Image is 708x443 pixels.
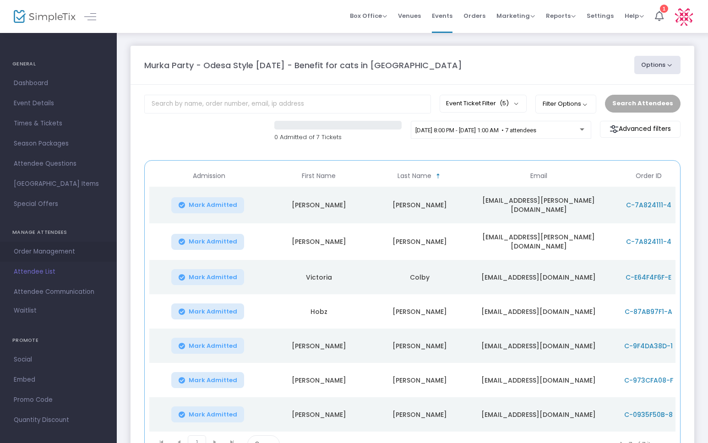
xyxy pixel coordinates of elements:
span: Attendee Questions [14,158,103,170]
button: Event Ticket Filter(5) [440,95,527,112]
td: [PERSON_NAME] [268,397,369,432]
span: Help [625,11,644,20]
span: Admission [193,172,225,180]
h4: PROMOTE [12,331,104,350]
span: Waitlist [14,306,37,315]
button: Options [634,56,681,74]
td: [EMAIL_ADDRESS][DOMAIN_NAME] [470,294,607,329]
td: [PERSON_NAME] [369,363,470,397]
button: Mark Admitted [171,197,245,213]
h4: MANAGE ATTENDEES [12,223,104,242]
span: Event Details [14,97,103,109]
td: [EMAIL_ADDRESS][DOMAIN_NAME] [470,363,607,397]
span: Mark Admitted [189,274,237,281]
td: [PERSON_NAME] [268,363,369,397]
span: Social [14,354,103,366]
button: Mark Admitted [171,234,245,250]
span: Venues [398,4,421,27]
span: Embed [14,374,103,386]
span: Promo Code [14,394,103,406]
img: filter [610,124,619,134]
td: Colby [369,260,470,294]
span: C-7A824111-4 [626,237,671,246]
span: Events [432,4,452,27]
span: Email [530,172,547,180]
input: Search by name, order number, email, ip address [144,95,431,113]
span: Mark Admitted [189,411,237,418]
span: Attendee List [14,266,103,278]
span: [DATE] 8:00 PM - [DATE] 1:00 AM • 7 attendees [415,127,536,134]
span: Special Offers [14,198,103,210]
td: [PERSON_NAME] [369,397,470,432]
span: C-973CFA08-F [624,376,673,385]
h4: GENERAL [12,55,104,73]
td: [PERSON_NAME] [369,294,470,329]
span: Marketing [496,11,535,20]
span: C-7A824111-4 [626,200,671,210]
td: Victoria [268,260,369,294]
span: Last Name [398,172,431,180]
td: [EMAIL_ADDRESS][DOMAIN_NAME] [470,329,607,363]
span: Sortable [435,173,442,180]
td: [PERSON_NAME] [369,223,470,260]
td: Hobz [268,294,369,329]
span: First Name [302,172,336,180]
span: Mark Admitted [189,377,237,384]
span: Dashboard [14,77,103,89]
td: [EMAIL_ADDRESS][DOMAIN_NAME] [470,260,607,294]
span: C-87AB97F1-A [625,307,672,316]
span: C-0935F50B-8 [624,410,673,419]
div: 1 [660,3,668,11]
span: Quantity Discount [14,414,103,426]
button: Mark Admitted [171,406,245,422]
button: Mark Admitted [171,303,245,319]
span: Times & Tickets [14,118,103,130]
span: C-E64F4F6F-E [626,273,671,282]
td: [PERSON_NAME] [268,329,369,363]
span: [GEOGRAPHIC_DATA] Items [14,178,103,190]
div: Data table [149,165,675,432]
span: Box Office [350,11,387,20]
span: Mark Admitted [189,201,237,209]
span: C-9F4DA38D-1 [624,341,673,351]
td: [PERSON_NAME] [369,187,470,223]
button: Filter Options [535,95,596,113]
m-button: Advanced filters [600,121,681,138]
button: Mark Admitted [171,269,245,285]
m-panel-title: Murka Party - Odesa Style [DATE] - Benefit for cats in [GEOGRAPHIC_DATA] [144,59,462,71]
button: Mark Admitted [171,372,245,388]
span: Mark Admitted [189,342,237,350]
button: Mark Admitted [171,338,245,354]
span: Order ID [636,172,662,180]
td: [EMAIL_ADDRESS][PERSON_NAME][DOMAIN_NAME] [470,223,607,260]
span: Order Management [14,246,103,258]
span: Orders [463,4,485,27]
span: Attendee Communication [14,286,103,298]
td: [EMAIL_ADDRESS][DOMAIN_NAME] [470,397,607,432]
td: [PERSON_NAME] [268,223,369,260]
span: Season Packages [14,138,103,150]
p: 0 Admitted of 7 Tickets [274,133,402,142]
span: Mark Admitted [189,308,237,315]
td: [PERSON_NAME] [268,187,369,223]
span: (5) [500,100,509,107]
td: [PERSON_NAME] [369,329,470,363]
td: [EMAIL_ADDRESS][PERSON_NAME][DOMAIN_NAME] [470,187,607,223]
span: Reports [546,11,576,20]
span: Settings [587,4,614,27]
span: Mark Admitted [189,238,237,245]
